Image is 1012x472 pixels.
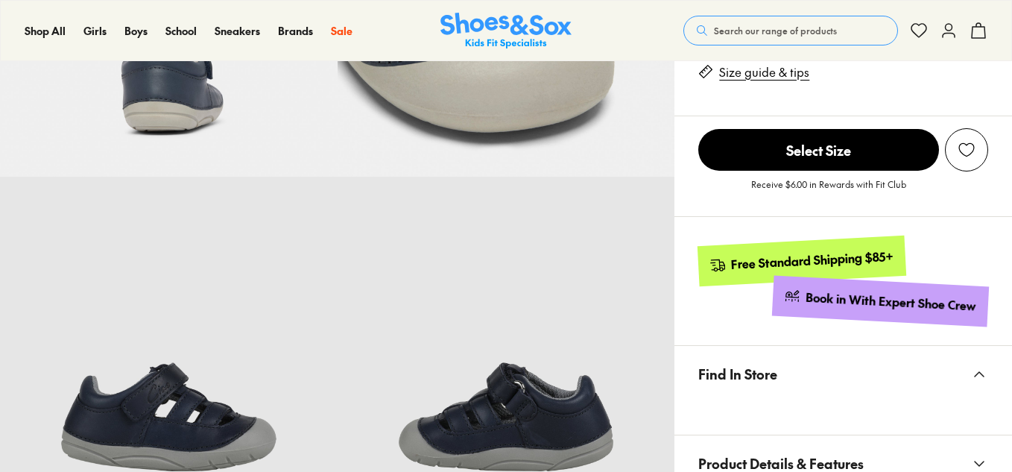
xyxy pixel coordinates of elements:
span: Search our range of products [714,24,837,37]
a: Size guide & tips [719,64,809,81]
a: School [165,23,197,39]
a: Shop All [25,23,66,39]
span: Select Size [698,129,939,171]
a: Book in With Expert Shoe Crew [772,276,989,327]
span: Boys [124,23,148,38]
span: School [165,23,197,38]
span: Find In Store [698,352,777,396]
img: SNS_Logo_Responsive.svg [440,13,572,49]
button: Select Size [698,128,939,172]
a: Sneakers [215,23,260,39]
span: Sneakers [215,23,260,38]
iframe: Find in Store [698,402,988,417]
div: Book in With Expert Shoe Crew [806,289,977,315]
span: Girls [83,23,107,38]
button: Find In Store [674,346,1012,402]
span: Brands [278,23,313,38]
a: Girls [83,23,107,39]
p: Receive $6.00 in Rewards with Fit Club [751,177,906,204]
a: Shoes & Sox [440,13,572,49]
span: Sale [331,23,352,38]
button: Add to Wishlist [945,128,988,172]
a: Sale [331,23,352,39]
a: Brands [278,23,313,39]
div: Free Standard Shipping $85+ [731,248,894,273]
button: Search our range of products [683,16,898,45]
a: Free Standard Shipping $85+ [698,236,906,286]
a: Boys [124,23,148,39]
span: Shop All [25,23,66,38]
